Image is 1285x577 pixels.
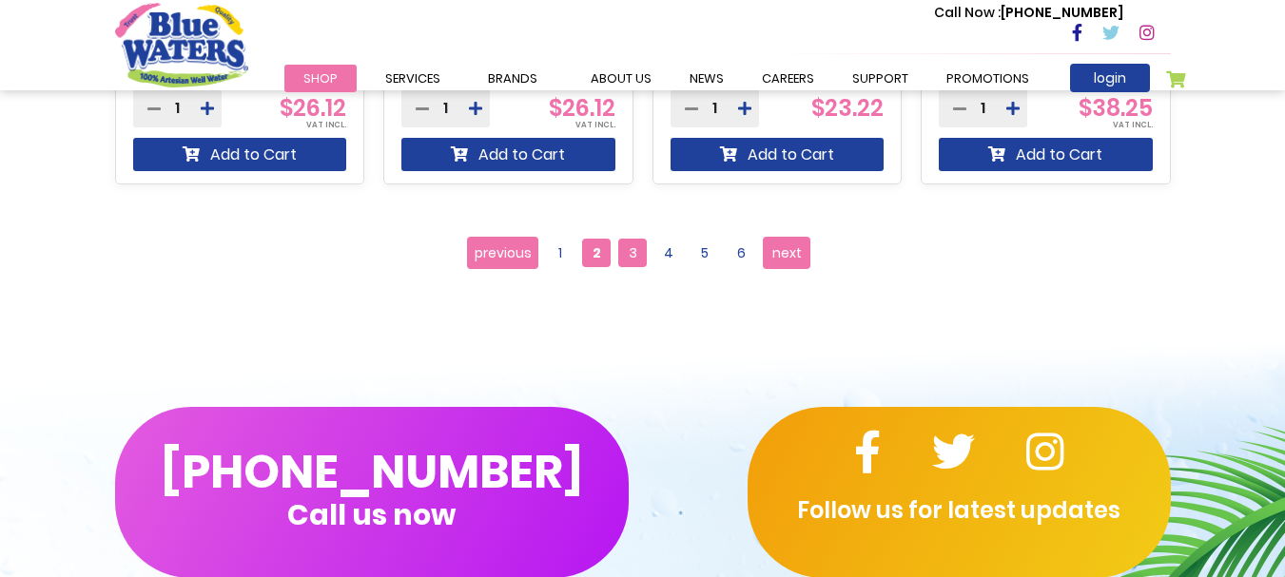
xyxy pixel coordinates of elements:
span: $26.12 [280,92,346,124]
span: $23.22 [811,92,884,124]
a: Promotions [927,65,1048,92]
button: Add to Cart [671,138,885,171]
p: [PHONE_NUMBER] [934,3,1123,23]
span: Shop [303,69,338,87]
a: 1 [546,239,574,267]
a: 3 [618,239,647,267]
a: 4 [654,239,683,267]
span: Services [385,69,440,87]
span: Call us now [287,510,456,520]
span: 2 [582,239,611,267]
button: Add to Cart [939,138,1153,171]
a: store logo [115,3,248,87]
button: Add to Cart [133,138,347,171]
a: 6 [727,239,755,267]
a: support [833,65,927,92]
span: Call Now : [934,3,1001,22]
span: $26.12 [549,92,615,124]
a: careers [743,65,833,92]
a: next [763,237,810,269]
span: next [772,239,802,267]
span: Brands [488,69,537,87]
a: previous [467,237,538,269]
a: about us [572,65,671,92]
a: login [1070,64,1150,92]
p: Follow us for latest updates [748,493,1171,528]
span: previous [475,239,532,267]
span: $38.25 [1079,92,1153,124]
button: Add to Cart [401,138,615,171]
a: 5 [691,239,719,267]
a: News [671,65,743,92]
